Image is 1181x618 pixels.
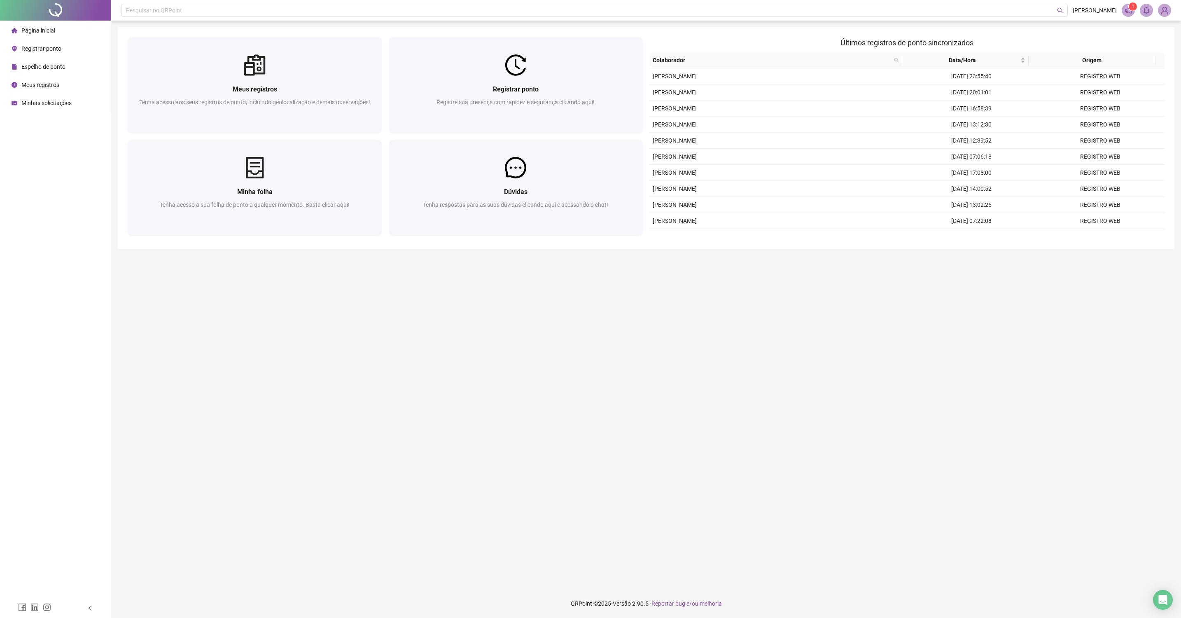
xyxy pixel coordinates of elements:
td: REGISTRO WEB [1036,197,1165,213]
div: Open Intercom Messenger [1153,590,1173,610]
span: file [12,64,17,70]
span: home [12,28,17,33]
td: [DATE] 17:15:40 [907,229,1036,245]
span: [PERSON_NAME] [653,121,697,128]
span: [PERSON_NAME] [653,185,697,192]
span: left [87,605,93,611]
span: Minha folha [237,188,273,196]
span: Registrar ponto [21,45,61,52]
td: [DATE] 20:01:01 [907,84,1036,101]
span: Espelho de ponto [21,63,65,70]
span: [PERSON_NAME] [653,89,697,96]
span: facebook [18,603,26,611]
a: Registrar pontoRegistre sua presença com rapidez e segurança clicando aqui! [389,37,643,133]
span: Reportar bug e/ou melhoria [651,600,722,607]
td: REGISTRO WEB [1036,84,1165,101]
span: [PERSON_NAME] [653,73,697,80]
span: schedule [12,100,17,106]
td: REGISTRO WEB [1036,165,1165,181]
span: Tenha acesso a sua folha de ponto a qualquer momento. Basta clicar aqui! [160,201,350,208]
span: Minhas solicitações [21,100,72,106]
td: REGISTRO WEB [1036,68,1165,84]
th: Origem [1029,52,1155,68]
th: Data/Hora [902,52,1029,68]
span: search [892,54,901,66]
td: [DATE] 13:02:25 [907,197,1036,213]
span: Dúvidas [504,188,527,196]
span: Colaborador [653,56,891,65]
span: Tenha acesso aos seus registros de ponto, incluindo geolocalização e demais observações! [139,99,370,105]
img: 84060 [1158,4,1171,16]
td: REGISTRO WEB [1036,133,1165,149]
span: Tenha respostas para as suas dúvidas clicando aqui e acessando o chat! [423,201,608,208]
span: [PERSON_NAME] [653,153,697,160]
span: Registrar ponto [493,85,539,93]
td: REGISTRO WEB [1036,149,1165,165]
span: Últimos registros de ponto sincronizados [840,38,973,47]
span: [PERSON_NAME] [653,201,697,208]
span: Página inicial [21,27,55,34]
td: [DATE] 16:58:39 [907,101,1036,117]
span: [PERSON_NAME] [653,105,697,112]
span: bell [1143,7,1150,14]
span: environment [12,46,17,51]
footer: QRPoint © 2025 - 2.90.5 - [111,589,1181,618]
span: Meus registros [233,85,277,93]
span: instagram [43,603,51,611]
td: [DATE] 13:12:30 [907,117,1036,133]
td: REGISTRO WEB [1036,181,1165,197]
td: REGISTRO WEB [1036,229,1165,245]
span: [PERSON_NAME] [653,218,697,224]
span: 1 [1132,4,1134,9]
td: [DATE] 07:22:08 [907,213,1036,229]
span: search [894,58,899,63]
span: [PERSON_NAME] [653,137,697,144]
td: [DATE] 23:55:40 [907,68,1036,84]
a: DúvidasTenha respostas para as suas dúvidas clicando aqui e acessando o chat! [389,140,643,236]
a: Minha folhaTenha acesso a sua folha de ponto a qualquer momento. Basta clicar aqui! [128,140,382,236]
span: Meus registros [21,82,59,88]
span: Data/Hora [906,56,1019,65]
sup: 1 [1129,2,1137,11]
td: REGISTRO WEB [1036,101,1165,117]
span: notification [1125,7,1132,14]
td: [DATE] 14:00:52 [907,181,1036,197]
td: REGISTRO WEB [1036,117,1165,133]
span: linkedin [30,603,39,611]
span: [PERSON_NAME] [1073,6,1117,15]
a: Meus registrosTenha acesso aos seus registros de ponto, incluindo geolocalização e demais observa... [128,37,382,133]
td: [DATE] 12:39:52 [907,133,1036,149]
span: clock-circle [12,82,17,88]
span: [PERSON_NAME] [653,169,697,176]
span: Registre sua presença com rapidez e segurança clicando aqui! [436,99,595,105]
td: REGISTRO WEB [1036,213,1165,229]
td: [DATE] 17:08:00 [907,165,1036,181]
span: search [1057,7,1063,14]
span: Versão [613,600,631,607]
td: [DATE] 07:06:18 [907,149,1036,165]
